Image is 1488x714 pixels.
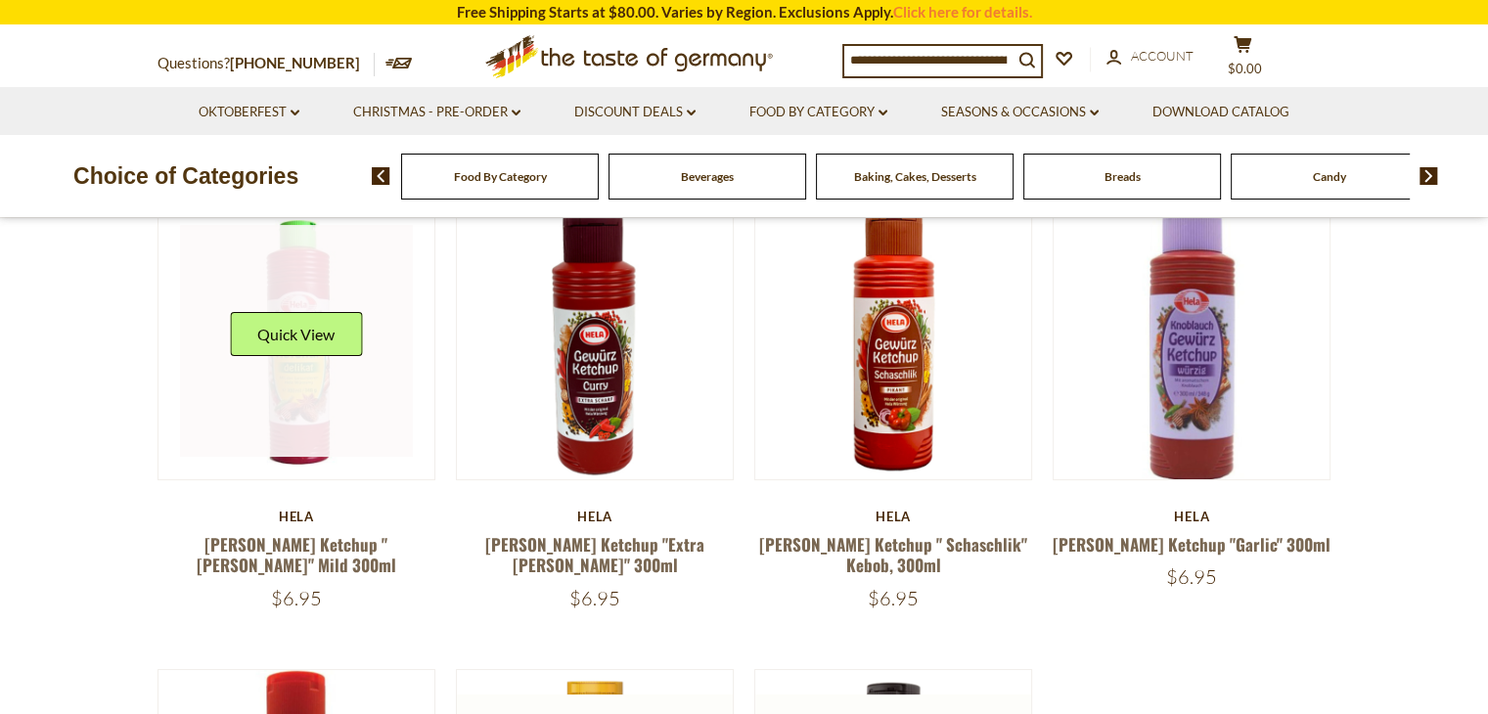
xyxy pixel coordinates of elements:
span: $0.00 [1228,61,1262,76]
img: Hela [755,202,1032,479]
a: Account [1106,46,1194,67]
span: $6.95 [271,586,322,610]
div: Hela [158,509,436,524]
img: next arrow [1420,167,1438,185]
a: Candy [1313,169,1346,184]
a: Christmas - PRE-ORDER [353,102,520,123]
a: Oktoberfest [199,102,299,123]
a: Breads [1105,169,1141,184]
a: [PERSON_NAME] Ketchup "Extra [PERSON_NAME]" 300ml [485,532,704,577]
a: [PERSON_NAME] Ketchup "[PERSON_NAME]" Mild 300ml [197,532,396,577]
a: Beverages [681,169,734,184]
a: [PERSON_NAME] Ketchup " Schaschlik" Kebob, 300ml [759,532,1027,577]
a: Baking, Cakes, Desserts [854,169,976,184]
a: Discount Deals [574,102,696,123]
span: Account [1131,48,1194,64]
span: $6.95 [1166,564,1217,589]
a: Seasons & Occasions [941,102,1099,123]
img: Hela [1054,202,1330,479]
a: [PHONE_NUMBER] [230,54,360,71]
span: $6.95 [569,586,620,610]
img: Hela [457,202,734,479]
img: Hela [158,202,435,479]
a: Download Catalog [1152,102,1289,123]
p: Questions? [158,51,375,76]
button: $0.00 [1214,35,1273,84]
button: Quick View [230,312,362,356]
div: Hela [754,509,1033,524]
a: [PERSON_NAME] Ketchup "Garlic" 300ml [1053,532,1330,557]
a: Click here for details. [893,3,1032,21]
a: Food By Category [454,169,547,184]
div: Hela [456,509,735,524]
img: previous arrow [372,167,390,185]
span: $6.95 [868,586,919,610]
a: Food By Category [749,102,887,123]
div: Hela [1053,509,1331,524]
